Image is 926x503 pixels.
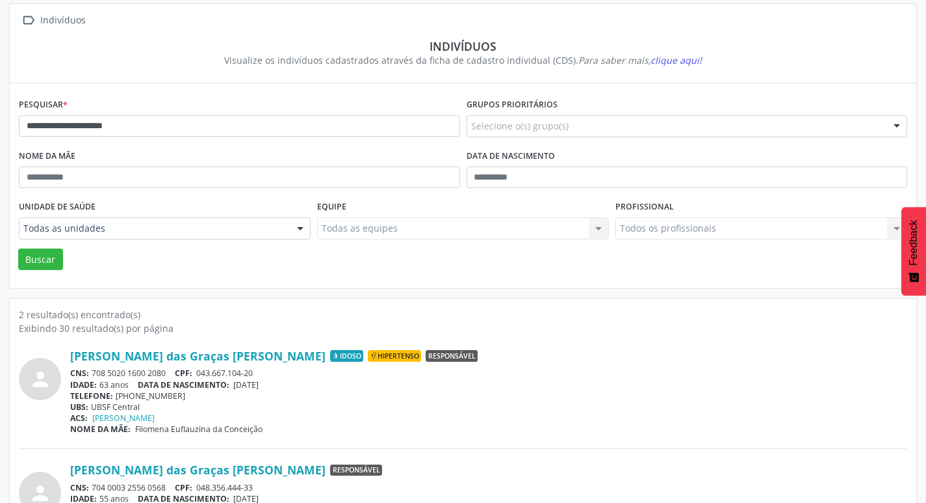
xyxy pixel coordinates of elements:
[23,222,284,235] span: Todas as unidades
[578,54,702,66] i: Para saber mais,
[901,207,926,295] button: Feedback - Mostrar pesquisa
[70,424,131,435] span: NOME DA MÃE:
[135,424,263,435] span: Filomena Euflauzina da Conceição
[70,401,907,413] div: UBSF Central
[175,482,192,493] span: CPF:
[19,11,38,30] i: 
[138,379,229,390] span: DATA DE NASCIMENTO:
[70,401,88,413] span: UBS:
[330,465,382,476] span: Responsável
[28,53,898,67] div: Visualize os indivíduos cadastrados através da ficha de cadastro individual (CDS).
[70,413,88,424] span: ACS:
[19,321,907,335] div: Exibindo 30 resultado(s) por página
[70,349,326,363] a: [PERSON_NAME] das Graças [PERSON_NAME]
[28,39,898,53] div: Indivíduos
[19,308,907,321] div: 2 resultado(s) encontrado(s)
[70,379,97,390] span: IDADE:
[19,11,88,30] a:  Indivíduos
[471,119,569,133] span: Selecione o(s) grupo(s)
[19,146,75,167] label: Nome da mãe
[368,350,421,362] span: Hipertenso
[196,368,253,379] span: 043.667.104-20
[70,482,907,493] div: 704 0003 2556 0568
[70,390,907,401] div: [PHONE_NUMBER]
[196,482,253,493] span: 048.356.444-33
[38,11,88,30] div: Indivíduos
[18,249,63,271] button: Buscar
[233,379,259,390] span: [DATE]
[467,95,558,115] label: Grupos prioritários
[330,350,363,362] span: Idoso
[70,379,907,390] div: 63 anos
[92,413,155,424] a: [PERSON_NAME]
[650,54,702,66] span: clique aqui!
[70,368,907,379] div: 708 5020 1600 2080
[615,197,674,217] label: Profissional
[317,197,346,217] label: Equipe
[70,482,89,493] span: CNS:
[29,368,52,391] i: person
[426,350,478,362] span: Responsável
[175,368,192,379] span: CPF:
[467,146,555,167] label: Data de nascimento
[70,463,326,477] a: [PERSON_NAME] das Graças [PERSON_NAME]
[70,390,113,401] span: TELEFONE:
[908,220,920,265] span: Feedback
[19,197,96,217] label: Unidade de saúde
[70,368,89,379] span: CNS:
[19,95,68,115] label: Pesquisar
